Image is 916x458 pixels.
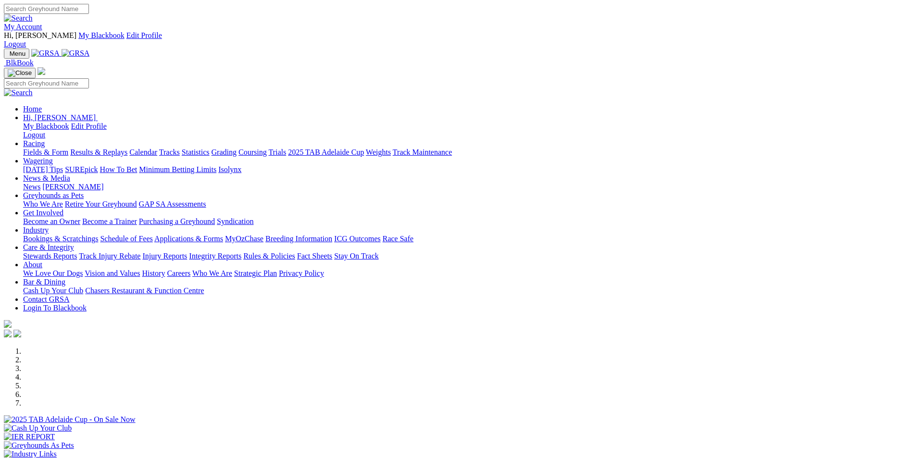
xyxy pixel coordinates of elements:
a: Edit Profile [71,122,107,130]
a: Integrity Reports [189,252,241,260]
a: Logout [23,131,45,139]
a: Schedule of Fees [100,235,152,243]
a: News [23,183,40,191]
a: Greyhounds as Pets [23,191,84,199]
a: Fact Sheets [297,252,332,260]
div: Racing [23,148,912,157]
a: Privacy Policy [279,269,324,277]
a: Who We Are [192,269,232,277]
img: GRSA [62,49,90,58]
a: Vision and Values [85,269,140,277]
a: Isolynx [218,165,241,173]
a: Syndication [217,217,253,225]
a: Minimum Betting Limits [139,165,216,173]
a: About [23,260,42,269]
img: twitter.svg [13,330,21,337]
a: Become an Owner [23,217,80,225]
a: MyOzChase [225,235,264,243]
a: News & Media [23,174,70,182]
div: About [23,269,912,278]
a: Track Injury Rebate [79,252,140,260]
a: Fields & Form [23,148,68,156]
img: Greyhounds As Pets [4,441,74,450]
a: Weights [366,148,391,156]
a: Grading [212,148,237,156]
a: How To Bet [100,165,138,173]
a: Get Involved [23,209,63,217]
div: Wagering [23,165,912,174]
a: 2025 TAB Adelaide Cup [288,148,364,156]
span: Menu [10,50,25,57]
a: Who We Are [23,200,63,208]
a: Wagering [23,157,53,165]
img: Search [4,14,33,23]
a: Hi, [PERSON_NAME] [23,113,98,122]
a: SUREpick [65,165,98,173]
a: Statistics [182,148,210,156]
a: Edit Profile [126,31,162,39]
img: logo-grsa-white.png [4,320,12,328]
img: logo-grsa-white.png [38,67,45,75]
a: GAP SA Assessments [139,200,206,208]
div: Get Involved [23,217,912,226]
a: Coursing [238,148,267,156]
img: facebook.svg [4,330,12,337]
a: Tracks [159,148,180,156]
a: Racing [23,139,45,148]
div: My Account [4,31,912,49]
a: Industry [23,226,49,234]
input: Search [4,78,89,88]
span: BlkBook [6,59,34,67]
a: Breeding Information [265,235,332,243]
a: BlkBook [4,59,34,67]
a: Trials [268,148,286,156]
div: Care & Integrity [23,252,912,260]
a: Stay On Track [334,252,378,260]
a: We Love Our Dogs [23,269,83,277]
div: News & Media [23,183,912,191]
a: History [142,269,165,277]
a: My Blackbook [23,122,69,130]
span: Hi, [PERSON_NAME] [4,31,76,39]
div: Industry [23,235,912,243]
img: 2025 TAB Adelaide Cup - On Sale Now [4,415,136,424]
div: Bar & Dining [23,286,912,295]
a: [PERSON_NAME] [42,183,103,191]
a: Injury Reports [142,252,187,260]
a: Chasers Restaurant & Function Centre [85,286,204,295]
a: Purchasing a Greyhound [139,217,215,225]
a: Calendar [129,148,157,156]
a: Cash Up Your Club [23,286,83,295]
a: Care & Integrity [23,243,74,251]
span: Hi, [PERSON_NAME] [23,113,96,122]
a: ICG Outcomes [334,235,380,243]
a: Strategic Plan [234,269,277,277]
a: Logout [4,40,26,48]
a: Home [23,105,42,113]
a: Stewards Reports [23,252,77,260]
img: Cash Up Your Club [4,424,72,433]
a: Retire Your Greyhound [65,200,137,208]
img: Close [8,69,32,77]
input: Search [4,4,89,14]
a: Become a Trainer [82,217,137,225]
a: My Blackbook [78,31,125,39]
div: Hi, [PERSON_NAME] [23,122,912,139]
a: Bookings & Scratchings [23,235,98,243]
a: Login To Blackbook [23,304,87,312]
img: IER REPORT [4,433,55,441]
img: GRSA [31,49,60,58]
a: Rules & Policies [243,252,295,260]
a: Track Maintenance [393,148,452,156]
img: Search [4,88,33,97]
button: Toggle navigation [4,49,29,59]
a: Contact GRSA [23,295,69,303]
a: Bar & Dining [23,278,65,286]
a: [DATE] Tips [23,165,63,173]
div: Greyhounds as Pets [23,200,912,209]
a: Applications & Forms [154,235,223,243]
a: Careers [167,269,190,277]
a: My Account [4,23,42,31]
a: Results & Replays [70,148,127,156]
button: Toggle navigation [4,68,36,78]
